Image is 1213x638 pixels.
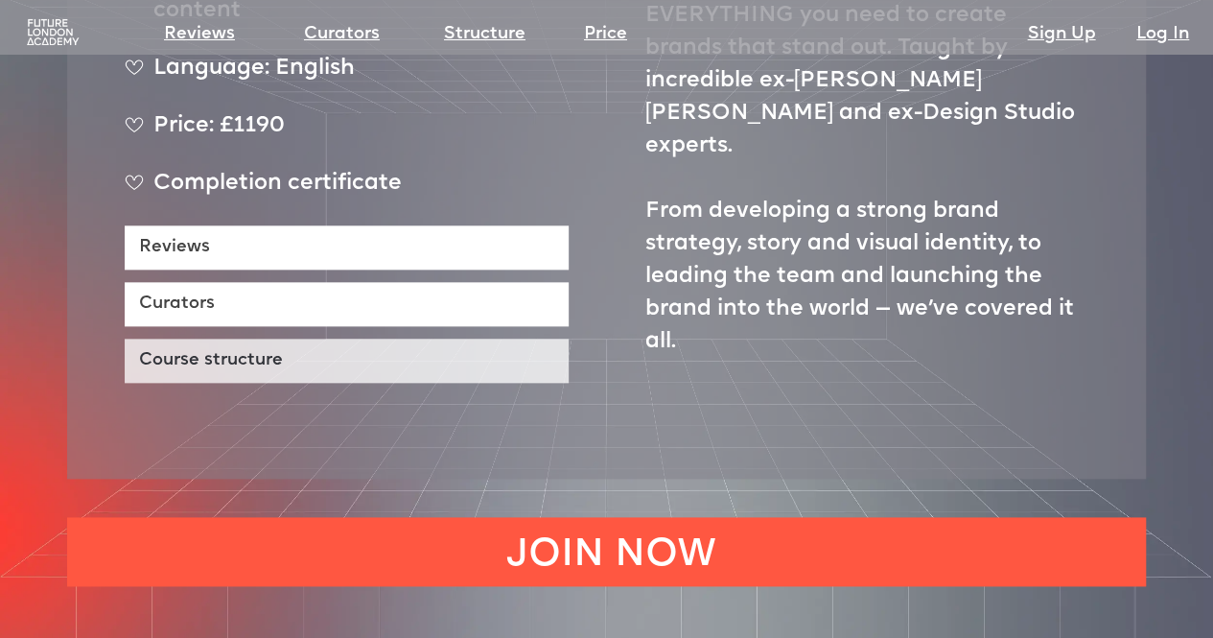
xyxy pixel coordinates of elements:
[125,339,569,383] a: Course structure
[125,168,569,216] div: Completion certificate
[125,53,569,101] div: Language: English
[164,21,235,48] a: Reviews
[444,21,525,48] a: Structure
[1136,21,1189,48] a: Log In
[67,517,1146,586] a: JOIN NOW
[125,225,569,270] a: Reviews
[1027,21,1095,48] a: Sign Up
[584,21,627,48] a: Price
[125,110,569,158] div: Price: £1190
[125,282,569,326] a: Curators
[304,21,380,48] a: Curators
